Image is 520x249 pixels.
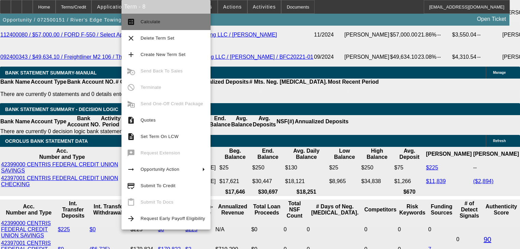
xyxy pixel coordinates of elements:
th: Beg. Balance [121,115,142,128]
th: Annualized Deposits [294,115,349,128]
th: Risk Keywords [398,200,427,219]
th: $670 [394,189,425,195]
button: Actions [218,0,247,13]
th: Bank Account NO. [67,79,115,85]
th: Beg. Balance [219,148,251,161]
a: 112400080 / $57,000.00 / FORD F-550 / Select Appropriate Vendor / Rivers Edge Towing LLC / [PERSO... [0,32,277,38]
th: $17,646 [219,189,251,195]
th: Authenticity Score [483,200,519,219]
th: [PERSON_NAME] [473,148,519,161]
td: 11/2024 [314,22,344,47]
td: $250 [361,161,393,174]
td: -- [473,161,519,174]
td: 0 [283,220,306,239]
th: High Balance [361,148,393,161]
td: $75 [394,161,425,174]
th: Avg. Deposit [394,148,425,161]
p: There are currently 0 statements and 0 details entered on this opportunity [0,91,379,97]
td: 0 [398,220,427,239]
th: Acc. Number and Type [1,148,124,161]
th: Account Type [30,115,67,128]
a: $225 [426,165,438,170]
td: $130 [285,161,328,174]
a: 092400343 / $49,634.10 / Freightliner M2 106 / Third Party Vendor / Rivers Edge Towing LLC / [PER... [0,54,313,60]
td: -- [437,22,452,47]
th: Low Balance [329,148,360,161]
a: 42399000 CENTRIS FEDERAL CREDIT UNION SAVINGS [1,162,118,174]
th: Total Loan Proceeds [251,200,283,219]
mat-icon: calculate [127,18,135,26]
td: [PERSON_NAME] [344,47,390,67]
td: 09/2024 [314,47,344,67]
a: Open Ticket [474,13,509,25]
th: Int. Transfer Deposits [57,200,88,219]
td: $57,000.00 [390,22,418,47]
td: $225 [130,220,157,239]
th: $30,697 [252,189,284,195]
td: N/A [215,220,250,239]
th: Account Type [30,79,67,85]
th: Int. Transfer Withdrawals [89,200,130,219]
td: $8,965 [329,175,360,188]
td: $25 [219,161,251,174]
span: Actions [223,4,242,10]
th: Sum of the Total NSF Count and Total Overdraft Fee Count from Ocrolus [283,200,306,219]
td: 23.08% [418,47,437,67]
td: 0 [364,220,397,239]
td: -- [477,47,502,67]
th: # Days of Neg. [MEDICAL_DATA]. [306,200,363,219]
span: Opportunity Action [141,167,179,172]
span: OCROLUS BANK STATEMENT DATA [5,138,88,144]
button: Application [92,0,130,13]
td: 0 [428,220,455,239]
span: Opportunity / 072500151 / River's Edge Towing LLC / [PERSON_NAME] [3,17,184,23]
mat-icon: arrow_forward [127,215,135,223]
span: BANK STATEMENT SUMMARY-MANUAL [5,70,97,75]
button: Activities [248,0,281,13]
mat-icon: description [127,133,135,141]
td: $4,310.54 [452,47,477,67]
span: Manage [493,71,506,74]
a: $11,839 [426,178,446,184]
th: # of Detect Signals [456,200,482,219]
mat-icon: request_quote [127,116,135,124]
mat-icon: arrow_right_alt [127,165,135,174]
td: -- [437,47,452,67]
th: Competitors [364,200,397,219]
th: Annualized Deposits [194,79,249,85]
th: NSF(#) [276,115,294,128]
th: Acc. Number and Type [1,200,57,219]
span: Activities [253,4,276,10]
span: Submit To Credit [141,183,175,188]
th: Funding Sources [428,200,455,219]
td: $3,550.04 [452,22,477,47]
span: Calculate [141,19,160,24]
th: [PERSON_NAME] [425,148,472,161]
span: Bank Statement Summary - Decision Logic [5,107,118,112]
th: Avg. Deposits [252,115,276,128]
a: $225 [58,226,70,232]
mat-icon: clear [127,34,135,42]
td: $1,266 [394,175,425,188]
td: $30,447 [252,175,284,188]
td: $17,621 [219,175,251,188]
th: End. Balance [252,148,284,161]
a: $0 [90,226,96,232]
td: $250 [252,161,284,174]
td: $25 [329,161,360,174]
a: 42397001 CENTRIS FEDERAL CREDIT UNION CHECKING [1,175,118,187]
td: $0 [251,220,283,239]
a: ($2,894) [473,178,494,184]
span: Request Early Payoff Eligibility [141,216,205,221]
td: $49,634.10 [390,47,418,67]
th: End. Balance [209,115,231,128]
span: Application [97,4,125,10]
th: Activity Period [101,115,121,128]
td: [PERSON_NAME] [344,22,390,47]
td: 21.86% [418,22,437,47]
a: 42399000 CENTRIS FEDERAL CREDIT UNION SAVINGS [1,220,51,238]
span: Create New Term Set [141,52,186,57]
th: Avg. Daily Balance [285,148,328,161]
span: Quotes [141,117,156,123]
mat-icon: credit_score [127,182,135,190]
